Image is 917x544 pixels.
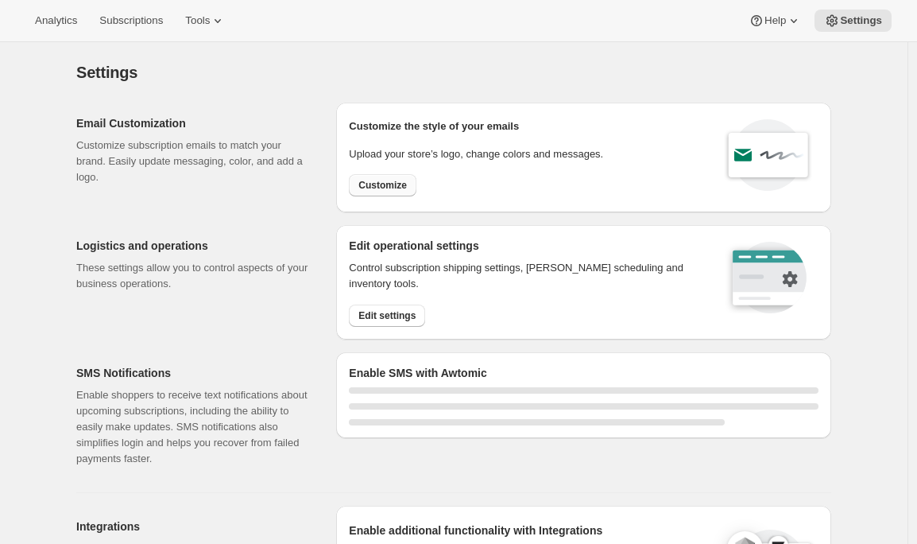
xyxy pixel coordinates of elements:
p: Upload your store’s logo, change colors and messages. [349,146,603,162]
h2: Integrations [76,519,311,534]
h2: Logistics and operations [76,238,311,254]
button: Subscriptions [90,10,172,32]
h2: Email Customization [76,115,311,131]
p: Customize the style of your emails [349,119,519,134]
span: Settings [840,14,882,27]
h2: Edit operational settings [349,238,704,254]
h2: Enable SMS with Awtomic [349,365,818,381]
p: Enable shoppers to receive text notifications about upcoming subscriptions, including the ability... [76,387,311,467]
button: Analytics [25,10,87,32]
p: These settings allow you to control aspects of your business operations. [76,260,311,292]
button: Help [739,10,811,32]
button: Settings [814,10,892,32]
h2: Enable additional functionality with Integrations [349,523,711,538]
button: Tools [176,10,235,32]
span: Customize [358,179,407,192]
span: Tools [185,14,210,27]
span: Settings [76,64,137,81]
p: Control subscription shipping settings, [PERSON_NAME] scheduling and inventory tools. [349,260,704,292]
span: Analytics [35,14,77,27]
h2: SMS Notifications [76,365,311,381]
span: Edit settings [358,309,416,322]
button: Customize [349,174,416,196]
p: Customize subscription emails to match your brand. Easily update messaging, color, and add a logo. [76,138,311,185]
span: Subscriptions [99,14,163,27]
button: Edit settings [349,305,425,327]
span: Help [764,14,786,27]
